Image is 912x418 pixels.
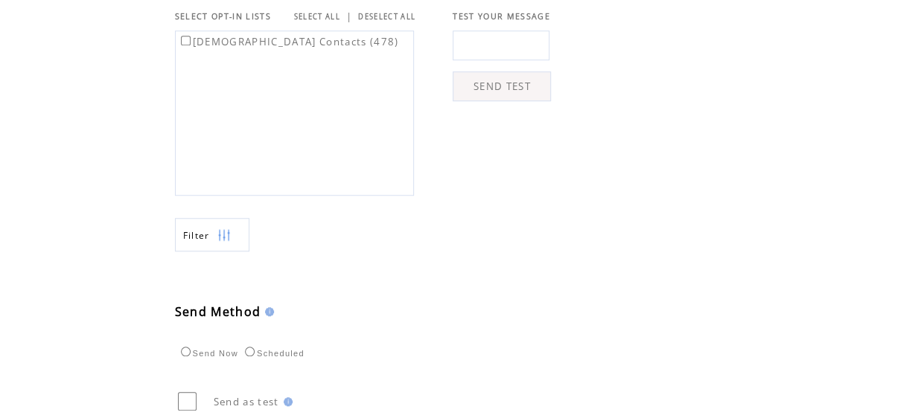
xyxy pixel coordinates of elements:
[261,307,274,316] img: help.gif
[183,229,210,242] span: Show filters
[245,347,255,356] input: Scheduled
[175,303,261,320] span: Send Method
[181,347,191,356] input: Send Now
[175,218,249,251] a: Filter
[453,71,551,101] a: SEND TEST
[181,36,191,45] input: [DEMOGRAPHIC_DATA] Contacts (478)
[175,11,271,22] span: SELECT OPT-IN LISTS
[178,35,399,48] label: [DEMOGRAPHIC_DATA] Contacts (478)
[241,349,304,358] label: Scheduled
[214,395,279,408] span: Send as test
[346,10,352,23] span: |
[279,397,293,406] img: help.gif
[177,349,238,358] label: Send Now
[358,12,415,22] a: DESELECT ALL
[453,11,550,22] span: TEST YOUR MESSAGE
[294,12,340,22] a: SELECT ALL
[217,219,231,252] img: filters.png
